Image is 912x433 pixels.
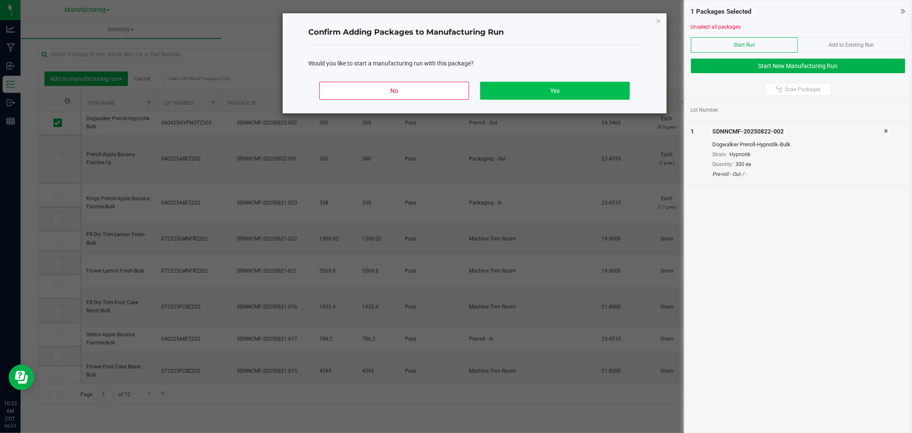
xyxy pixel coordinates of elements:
iframe: Resource center [9,365,34,390]
button: No [319,82,469,100]
button: Close [655,15,661,26]
div: Would you like to start a manufacturing run with this package? [308,59,641,68]
button: Yes [480,82,630,100]
h4: Confirm Adding Packages to Manufacturing Run [308,27,641,38]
